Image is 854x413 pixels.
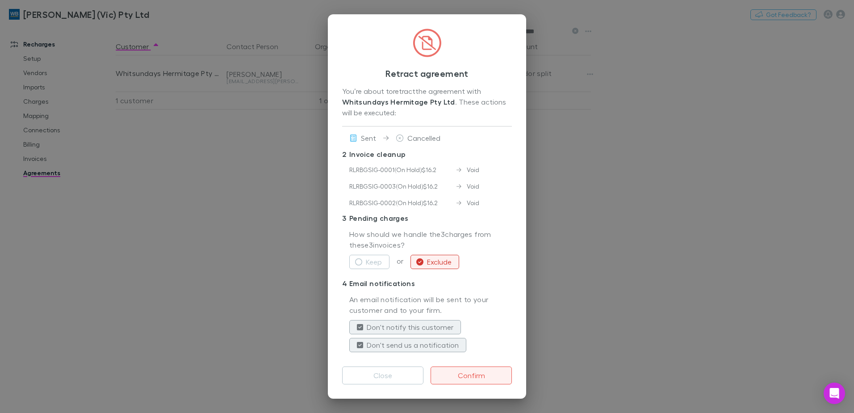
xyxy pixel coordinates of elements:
div: RLRBGSIG-0002 ( On Hold ) $16.2 [349,198,456,207]
span: Sent [361,134,376,142]
div: 2 [342,149,349,160]
div: Void [456,198,479,207]
h3: Retract agreement [342,68,512,79]
div: Open Intercom Messenger [824,383,845,404]
p: How should we handle the 3 charges from these 3 invoices? [349,229,512,251]
button: Close [342,367,423,384]
p: Invoice cleanup [342,147,512,161]
div: 4 [342,278,349,289]
div: RLRBGSIG-0001 ( On Hold ) $16.2 [349,165,456,174]
label: Don't notify this customer [367,322,453,333]
label: Don't send us a notification [367,340,459,350]
div: Void [456,165,479,174]
div: Void [456,181,479,191]
div: 3 [342,213,349,223]
p: Email notifications [342,276,512,291]
div: You’re about to retract the agreement with . These actions will be executed: [342,86,512,119]
button: Exclude [410,255,459,269]
button: Confirm [431,367,512,384]
button: Don't notify this customer [349,320,461,334]
button: Don't send us a notification [349,338,466,352]
strong: Whitsundays Hermitage Pty Ltd [342,97,455,106]
span: or [389,257,410,265]
img: svg%3e [413,29,441,57]
div: RLRBGSIG-0003 ( On Hold ) $16.2 [349,181,456,191]
span: Cancelled [407,134,440,142]
p: Pending charges [342,211,512,225]
button: Keep [349,255,389,269]
p: An email notification will be sent to your customer and to your firm. [349,294,512,316]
